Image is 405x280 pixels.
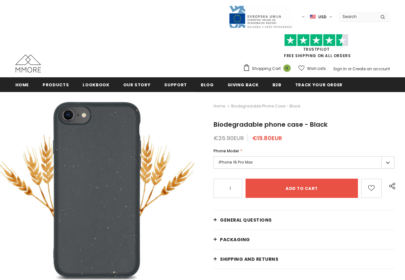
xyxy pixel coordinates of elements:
[83,82,109,88] span: Lookbook
[252,65,281,72] span: Shopping Cart
[243,37,390,58] span: FREE SHIPPING ON ALL ORDERS
[252,134,282,142] span: €19.80EUR
[214,210,394,230] a: General Questions
[352,66,390,72] a: Create an account
[307,65,326,72] span: Wish Lists
[246,179,358,198] input: Add to cart
[339,12,376,21] input: Search Site
[229,5,293,29] img: Javni Razpis
[214,250,394,269] a: Shipping and returns
[83,77,109,92] a: Lookbook
[229,14,293,19] a: Javni Razpis
[214,134,244,142] span: €26.90EUR
[214,156,394,169] label: iPhone 16 Pro Max
[201,77,214,92] a: Blog
[164,82,187,88] span: support
[333,66,347,72] a: Sign In
[295,82,343,88] span: Track your order
[214,148,239,154] span: Phone Model
[15,77,29,92] a: Home
[272,82,281,88] span: B2B
[348,66,352,72] span: or
[220,217,272,223] span: General Questions
[303,47,330,52] a: Trustpilot
[15,82,29,88] span: Home
[220,236,250,243] span: PACKAGING
[123,82,151,88] span: Our Story
[123,77,151,92] a: Our Story
[243,64,294,73] a: Shopping Cart 0
[284,34,348,47] img: Trust Pilot Stars
[228,82,259,88] span: Giving back
[220,256,278,262] span: Shipping and returns
[231,102,300,110] span: Biodegradable phone case - Black
[295,77,343,92] a: Track your order
[228,77,259,92] a: Giving back
[214,230,394,249] a: PACKAGING
[272,77,281,92] a: B2B
[15,55,41,72] img: MMORE Cases
[164,77,187,92] a: support
[214,102,225,110] a: Home
[201,82,214,88] span: Blog
[310,14,316,20] img: USD
[318,14,327,20] span: USD
[43,82,69,88] span: Products
[298,63,326,74] a: Wish Lists
[43,77,69,92] a: Products
[214,120,328,129] span: Biodegradable phone case - Black
[283,64,291,72] span: 0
